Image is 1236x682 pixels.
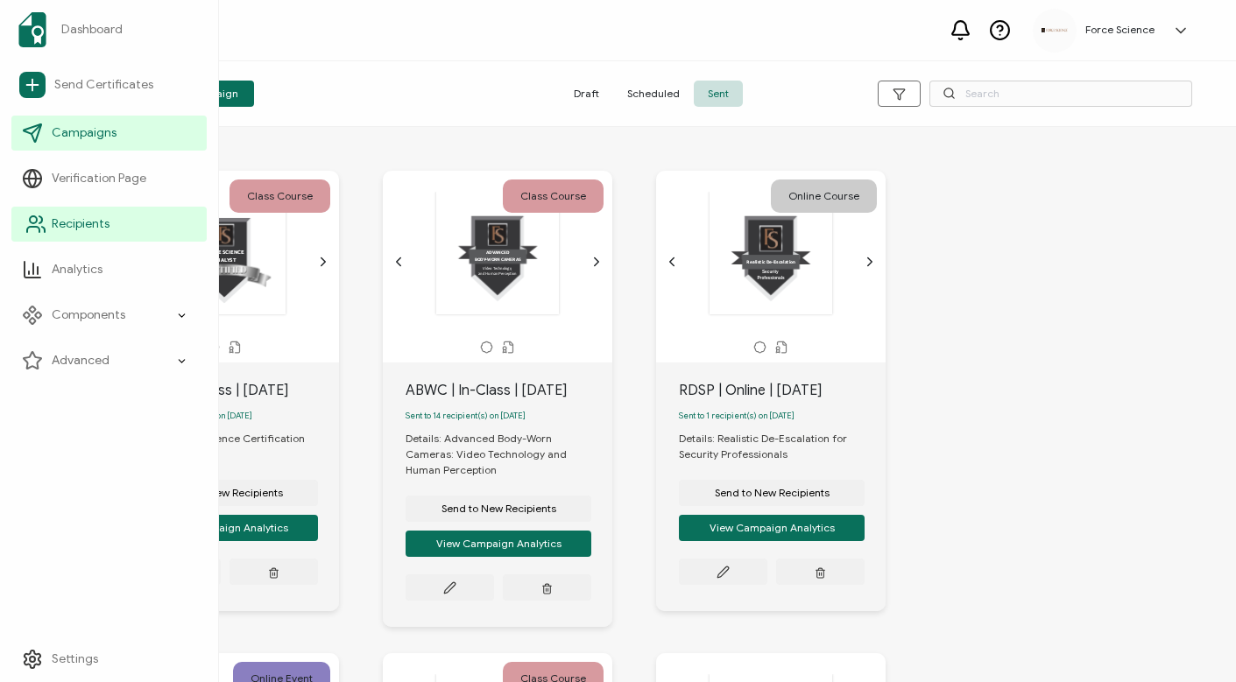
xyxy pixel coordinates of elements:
[679,380,886,401] div: RDSP | Online | [DATE]
[863,255,877,269] ion-icon: chevron forward outline
[52,124,117,142] span: Campaigns
[52,650,98,668] span: Settings
[11,5,207,54] a: Dashboard
[11,161,207,196] a: Verification Page
[61,21,123,39] span: Dashboard
[406,411,526,421] span: Sent to 14 recipient(s) on [DATE]
[665,255,679,269] ion-icon: chevron back outline
[52,215,109,233] span: Recipients
[406,431,612,478] div: Details: Advanced Body-Worn Cameras: Video Technology and Human Perception
[503,179,604,213] div: Class Course
[694,81,743,107] span: Sent
[613,81,694,107] span: Scheduled
[11,65,207,105] a: Send Certificates
[52,170,146,187] span: Verification Page
[929,81,1192,107] input: Search
[1042,28,1068,32] img: d96c2383-09d7-413e-afb5-8f6c84c8c5d6.png
[1148,598,1236,682] iframe: Chat Widget
[406,496,591,522] button: Send to New Recipients
[406,531,591,557] button: View Campaign Analytics
[11,207,207,242] a: Recipients
[132,515,318,541] button: View Campaign Analytics
[18,12,46,47] img: sertifier-logomark-colored.svg
[132,431,339,462] div: Details: Force Science Certification Course
[406,380,612,401] div: ABWC | In-Class | [DATE]
[1085,24,1155,36] h5: Force Science
[679,431,886,462] div: Details: Realistic De-Escalation for Security Professionals
[771,179,877,213] div: Online Course
[590,255,604,269] ion-icon: chevron forward outline
[392,255,406,269] ion-icon: chevron back outline
[11,642,207,677] a: Settings
[132,380,339,401] div: FSCC | In-Class | [DATE]
[316,255,330,269] ion-icon: chevron forward outline
[679,411,795,421] span: Sent to 1 recipient(s) on [DATE]
[52,261,102,278] span: Analytics
[52,352,109,369] span: Advanced
[441,503,556,514] span: Send to New Recipients
[679,480,865,506] button: Send to New Recipients
[715,488,830,498] span: Send to New Recipients
[560,81,613,107] span: Draft
[11,252,207,287] a: Analytics
[230,179,330,213] div: Class Course
[679,515,865,541] button: View Campaign Analytics
[168,488,283,498] span: Send to New Recipients
[11,116,207,151] a: Campaigns
[52,306,125,324] span: Components
[132,480,318,506] button: Send to New Recipients
[54,76,153,94] span: Send Certificates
